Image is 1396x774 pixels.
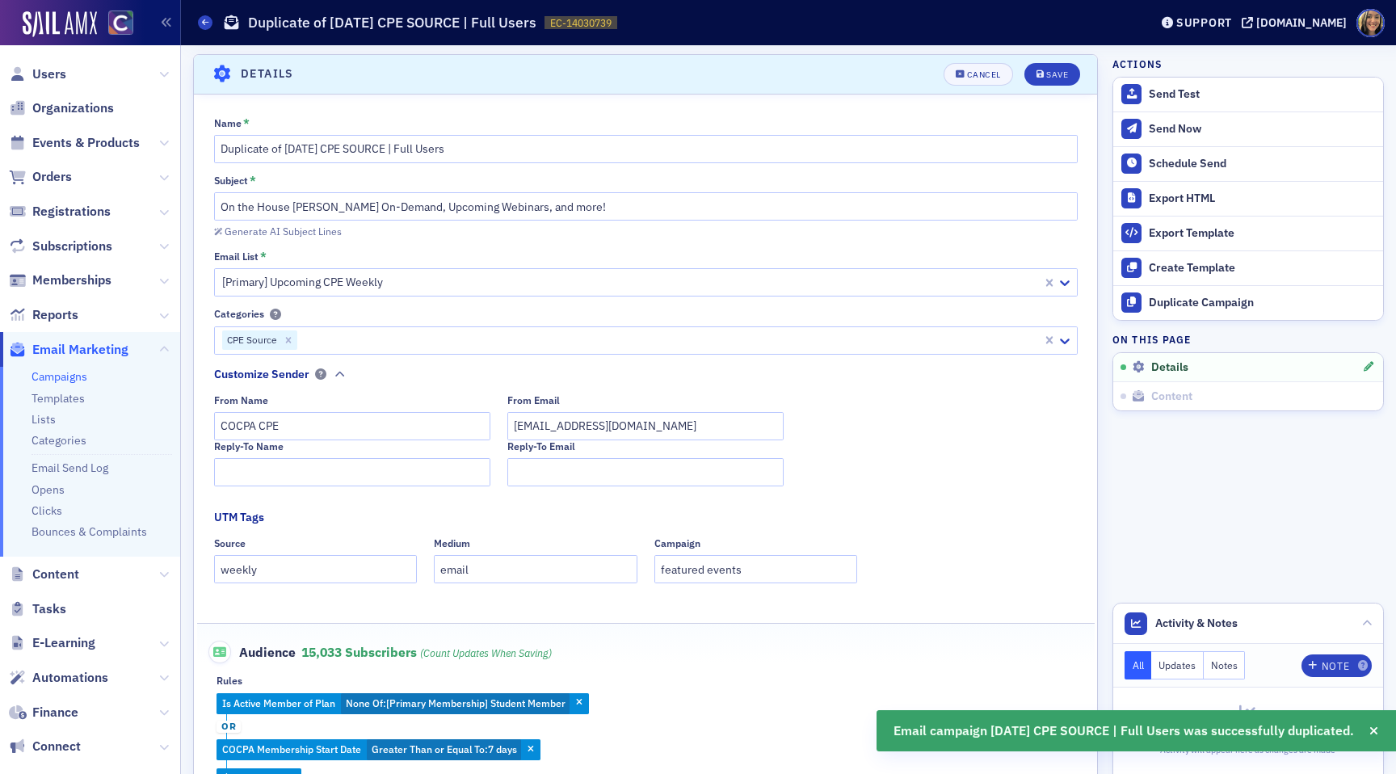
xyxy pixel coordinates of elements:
[1046,70,1068,79] div: Save
[654,537,700,549] div: Campaign
[1151,360,1188,375] span: Details
[967,70,1001,79] div: Cancel
[1176,15,1232,30] div: Support
[1024,63,1080,86] button: Save
[248,13,536,32] h1: Duplicate of [DATE] CPE SOURCE | Full Users
[9,134,140,152] a: Events & Products
[1149,122,1375,137] div: Send Now
[9,634,95,652] a: E-Learning
[32,704,78,721] span: Finance
[32,634,95,652] span: E-Learning
[1113,181,1383,216] a: Export HTML
[9,566,79,583] a: Content
[214,537,246,549] div: Source
[1155,615,1238,632] span: Activity & Notes
[97,11,133,38] a: View Homepage
[214,440,284,452] div: Reply-To Name
[420,646,552,659] i: (count updates when saving)
[217,714,241,740] button: or
[9,306,78,324] a: Reports
[32,600,66,618] span: Tasks
[372,742,488,755] span: Greater Than or Equal To :
[214,223,342,238] button: Generate AI Subject Lines
[32,391,85,406] a: Templates
[32,203,111,221] span: Registrations
[32,738,81,755] span: Connect
[214,509,264,526] div: UTM Tags
[1113,111,1383,146] button: Send Now
[9,99,114,117] a: Organizations
[32,168,72,186] span: Orders
[214,175,248,187] div: Subject
[1301,654,1372,677] button: Note
[9,168,72,186] a: Orders
[32,99,114,117] span: Organizations
[9,600,66,618] a: Tasks
[1113,250,1383,285] a: Create Template
[260,250,267,262] abbr: This field is required
[507,394,560,406] div: From Email
[222,330,280,350] div: CPE Source
[208,641,296,663] span: Audience
[1242,17,1352,28] button: [DOMAIN_NAME]
[434,537,470,549] div: Medium
[217,721,241,734] span: or
[1322,662,1349,671] div: Note
[23,11,97,37] img: SailAMX
[214,117,242,129] div: Name
[1125,651,1152,679] button: All
[217,675,242,687] div: Rules
[32,134,140,152] span: Events & Products
[214,394,268,406] div: From Name
[32,566,79,583] span: Content
[1151,651,1204,679] button: Updates
[1204,651,1246,679] button: Notes
[214,250,259,263] div: Email List
[1151,389,1192,404] span: Content
[944,63,1013,86] button: Cancel
[1356,9,1385,37] span: Profile
[222,742,361,755] span: COCPA Membership Start Date
[9,65,66,83] a: Users
[9,669,108,687] a: Automations
[1149,157,1375,171] div: Schedule Send
[32,482,65,497] a: Opens
[9,203,111,221] a: Registrations
[243,117,250,128] abbr: This field is required
[250,175,256,186] abbr: This field is required
[1149,226,1375,241] div: Export Template
[507,440,575,452] div: Reply-To Email
[1149,87,1375,102] div: Send Test
[280,330,297,350] div: Remove CPE Source
[386,696,566,709] span: [Primary Membership] Student Member
[1256,15,1347,30] div: [DOMAIN_NAME]
[32,65,66,83] span: Users
[301,644,552,660] span: 15,033 Subscribers
[550,16,612,30] span: EC-14030739
[488,742,517,755] span: 7 days
[214,366,309,383] div: Customize Sender
[346,696,386,709] span: None Of :
[9,704,78,721] a: Finance
[214,308,264,320] div: Categories
[9,341,128,359] a: Email Marketing
[225,227,342,236] div: Generate AI Subject Lines
[108,11,133,36] img: SailAMX
[32,412,56,427] a: Lists
[32,433,86,448] a: Categories
[9,271,111,289] a: Memberships
[32,369,87,384] a: Campaigns
[1113,146,1383,181] button: Schedule Send
[9,738,81,755] a: Connect
[1113,285,1383,320] button: Duplicate Campaign
[1113,216,1383,250] a: Export Template
[1149,261,1375,276] div: Create Template
[894,721,1354,741] span: Email campaign [DATE] CPE SOURCE | Full Users was successfully duplicated.
[32,238,112,255] span: Subscriptions
[32,341,128,359] span: Email Marketing
[32,461,108,475] a: Email Send Log
[222,696,335,709] span: Is Active Member of Plan
[32,669,108,687] span: Automations
[9,238,112,255] a: Subscriptions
